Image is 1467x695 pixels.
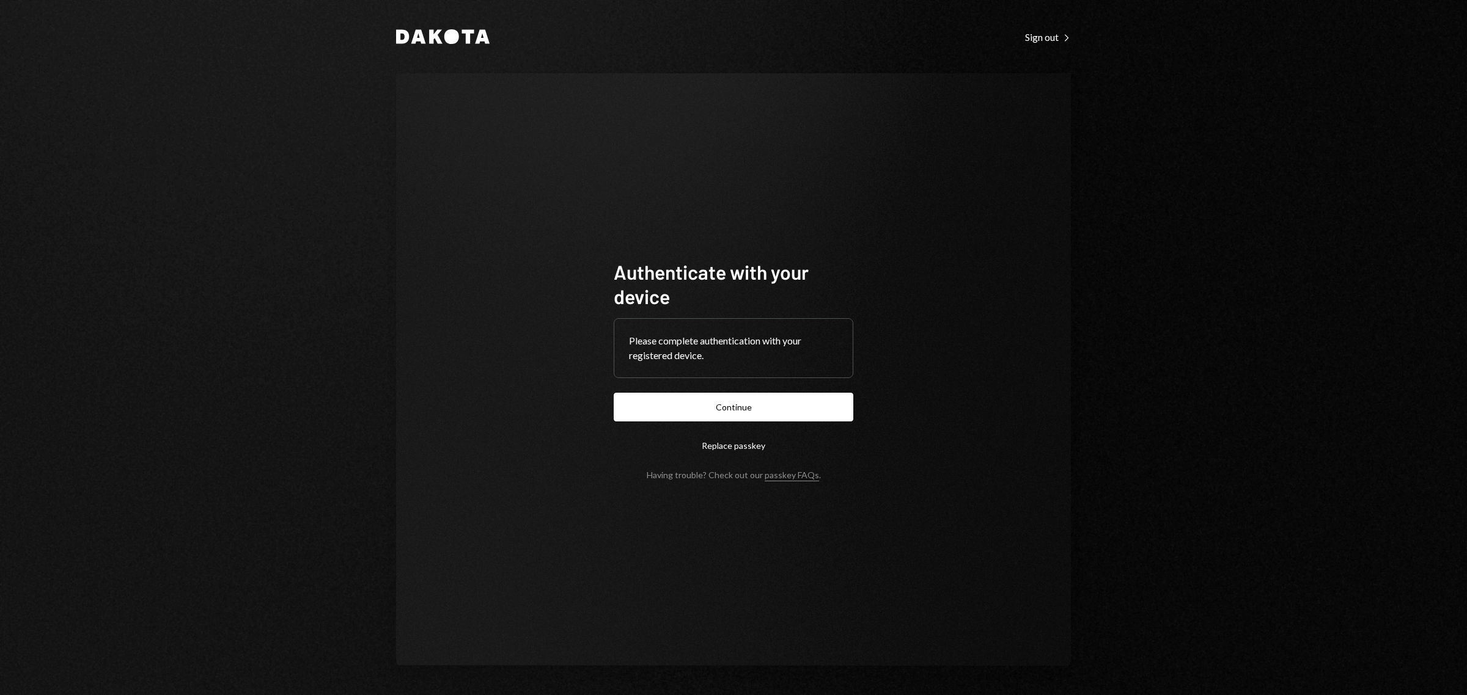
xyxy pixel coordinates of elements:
[647,470,821,480] div: Having trouble? Check out our .
[614,260,853,308] h1: Authenticate with your device
[1025,31,1071,43] div: Sign out
[614,431,853,460] button: Replace passkey
[1025,30,1071,43] a: Sign out
[614,393,853,421] button: Continue
[765,470,819,481] a: passkey FAQs
[629,333,838,363] div: Please complete authentication with your registered device.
